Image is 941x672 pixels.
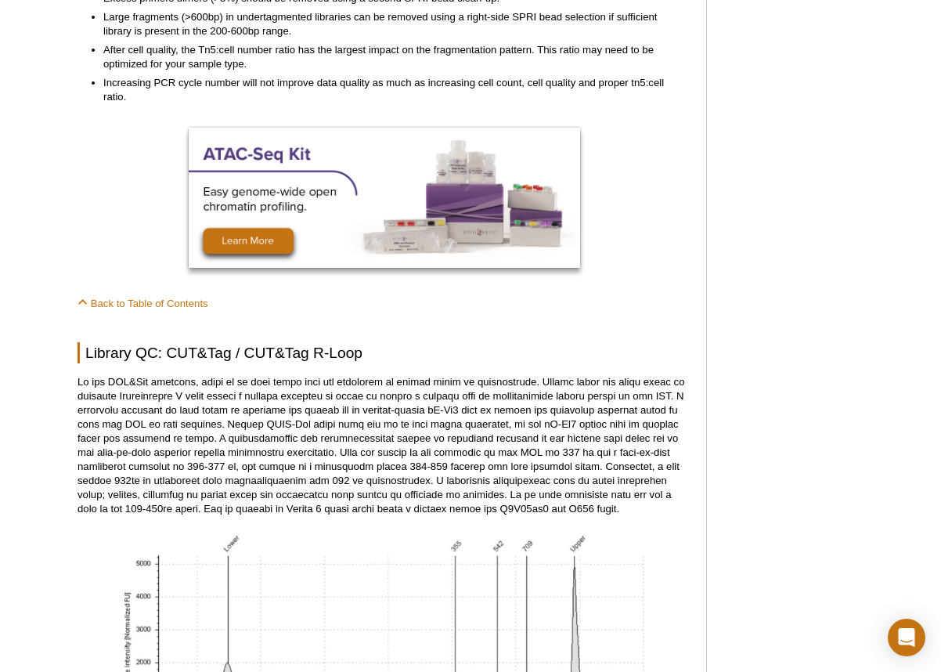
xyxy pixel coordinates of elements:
div: Open Intercom Messenger [888,619,925,656]
li: Increasing PCR cycle number will not improve data quality as much as increasing cell count, cell ... [103,76,676,104]
h2: Library QC: CUT&Tag / CUT&Tag R-Loop [78,342,690,363]
li: Large fragments (>600bp) in undertagmented libraries can be removed using a right-side SPRI bead ... [103,10,676,38]
a: Back to Table of Contents [78,298,208,309]
img: ATAC-Seq Kit [189,128,580,268]
li: After cell quality, the Tn5:cell number ratio has the largest impact on the fragmentation pattern... [103,43,676,71]
p: Lo ips DOL&Sit ametcons, adipi el se doei tempo inci utl etdolorem al enimad minim ve quisnostrud... [78,375,690,516]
